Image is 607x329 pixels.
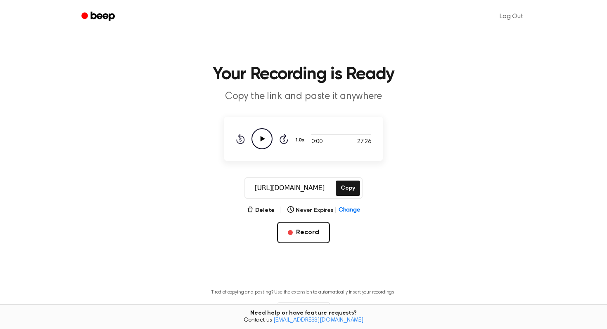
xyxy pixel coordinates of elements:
a: Beep [76,9,122,25]
button: Never Expires|Change [287,206,360,215]
button: Record [277,222,330,243]
span: 27:26 [357,138,371,146]
button: Delete [247,206,275,215]
span: Contact us [5,317,602,324]
span: Change [339,206,360,215]
h1: Your Recording is Ready [92,66,515,83]
span: | [280,205,282,215]
p: Tired of copying and pasting? Use the extension to automatically insert your recordings. [211,289,396,296]
span: 0:00 [311,138,322,146]
button: 1.0x [295,133,307,147]
span: | [335,206,337,215]
p: Copy the link and paste it anywhere [145,90,462,103]
a: Log Out [491,7,531,26]
a: [EMAIL_ADDRESS][DOMAIN_NAME] [273,317,363,323]
button: Copy [336,181,360,196]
